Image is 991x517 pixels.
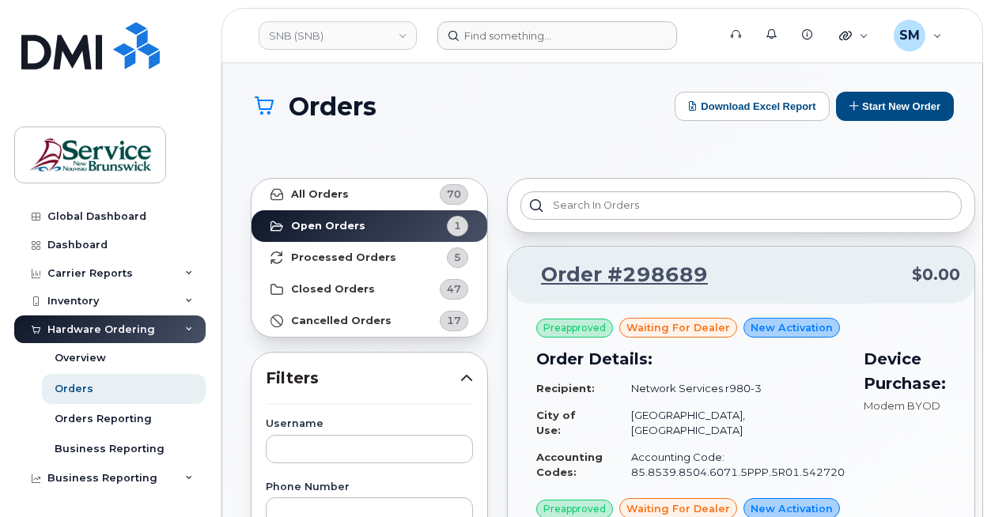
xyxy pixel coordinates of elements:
[289,92,376,120] span: Orders
[520,191,962,220] input: Search in orders
[447,313,461,328] span: 17
[252,305,487,337] a: Cancelled Orders17
[447,187,461,202] span: 70
[522,261,708,289] a: Order #298689
[864,399,940,412] span: Modem BYOD
[536,382,595,394] strong: Recipient:
[912,263,960,286] span: $0.00
[536,347,845,371] h3: Order Details:
[266,367,460,390] span: Filters
[454,218,461,233] span: 1
[252,179,487,210] a: All Orders70
[836,92,954,121] button: Start New Order
[626,501,730,516] span: waiting for dealer
[617,402,845,443] td: [GEOGRAPHIC_DATA], [GEOGRAPHIC_DATA]
[252,274,487,305] a: Closed Orders47
[751,501,833,516] span: New Activation
[751,320,833,335] span: New Activation
[543,321,606,335] span: Preapproved
[617,375,845,402] td: Network Services r980-3
[291,220,365,232] strong: Open Orders
[291,283,375,296] strong: Closed Orders
[617,443,845,485] td: Accounting Code: 85.8539.8504.6071.5PPP.5R01.542720
[291,188,349,201] strong: All Orders
[536,409,576,436] strong: City of Use:
[626,320,730,335] span: waiting for dealer
[252,242,487,274] a: Processed Orders5
[266,482,473,492] label: Phone Number
[675,92,830,121] button: Download Excel Report
[252,210,487,242] a: Open Orders1
[447,281,461,296] span: 47
[864,347,946,395] h3: Device Purchase:
[291,251,396,264] strong: Processed Orders
[266,419,473,429] label: Username
[291,315,391,327] strong: Cancelled Orders
[536,451,603,478] strong: Accounting Codes:
[454,250,461,265] span: 5
[543,502,606,516] span: Preapproved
